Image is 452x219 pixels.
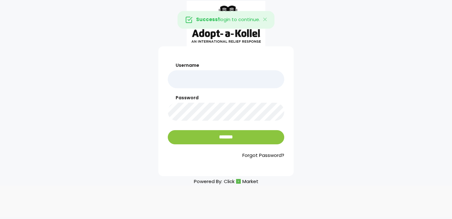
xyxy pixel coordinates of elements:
p: Powered By: [194,177,258,186]
strong: Success! [196,16,219,23]
button: Close [256,11,274,28]
a: ClickMarket [224,177,258,186]
img: aak_logo_sm.jpeg [187,1,265,46]
label: Username [168,62,284,69]
label: Password [168,95,284,101]
a: Forgot Password? [168,152,284,159]
div: login to continue. [178,11,274,29]
img: cm_icon.png [236,179,241,184]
